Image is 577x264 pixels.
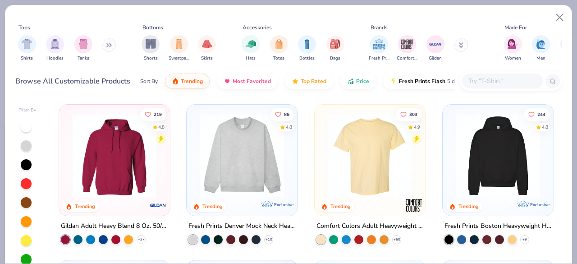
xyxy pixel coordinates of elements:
button: filter button [532,35,550,62]
button: Like [396,108,422,120]
div: filter for Skirts [198,35,216,62]
span: Bags [330,55,340,62]
div: filter for Fresh Prints [369,35,389,62]
span: Fresh Prints [369,55,389,62]
span: + 60 [394,237,400,242]
img: Comfort Colors logo [405,196,423,214]
img: flash.gif [390,78,397,85]
div: 4.9 [414,124,420,130]
div: filter for Tanks [74,35,92,62]
button: filter button [270,35,288,62]
span: Women [505,55,521,62]
div: Sort By [140,77,158,85]
div: Tops [18,23,30,32]
span: 303 [409,112,417,116]
span: + 9 [522,237,527,242]
img: Shorts Image [146,39,156,49]
button: Top Rated [285,74,333,89]
button: filter button [504,35,522,62]
img: Shirts Image [22,39,32,49]
div: filter for Hoodies [46,35,64,62]
span: Fresh Prints Flash [399,78,445,85]
button: filter button [242,35,260,62]
div: filter for Sweatpants [169,35,189,62]
img: Bottles Image [302,39,312,49]
span: Comfort Colors [397,55,417,62]
div: Fresh Prints Denver Mock Neck Heavyweight Sweatshirt [188,221,296,232]
span: Tanks [78,55,89,62]
img: Sweatpants Image [174,39,184,49]
span: Most Favorited [233,78,271,85]
button: filter button [369,35,389,62]
span: 86 [284,112,290,116]
img: trending.gif [172,78,179,85]
div: 4.8 [286,124,293,130]
img: Men Image [536,39,546,49]
button: filter button [298,35,316,62]
div: Made For [504,23,527,32]
button: filter button [142,35,160,62]
div: filter for Totes [270,35,288,62]
img: 01756b78-01f6-4cc6-8d8a-3c30c1a0c8ac [68,114,161,198]
img: Hoodies Image [50,39,60,49]
div: Accessories [243,23,272,32]
button: Like [271,108,294,120]
div: Gildan Adult Heavy Blend 8 Oz. 50/50 Hooded Sweatshirt [61,221,168,232]
span: Shirts [21,55,33,62]
button: Close [551,9,568,26]
img: Gildan logo [149,196,167,214]
img: most_fav.gif [224,78,231,85]
span: 219 [154,112,162,116]
button: filter button [198,35,216,62]
span: Hats [246,55,256,62]
div: filter for Women [504,35,522,62]
div: filter for Men [532,35,550,62]
button: filter button [74,35,92,62]
div: Fresh Prints Boston Heavyweight Hoodie [444,221,552,232]
img: Tanks Image [78,39,88,49]
button: filter button [169,35,189,62]
div: filter for Shorts [142,35,160,62]
img: Skirts Image [202,39,212,49]
button: filter button [46,35,64,62]
div: Comfort Colors Adult Heavyweight T-Shirt [316,221,424,232]
button: Like [524,108,550,120]
div: 4.8 [542,124,548,130]
button: Like [140,108,166,120]
button: filter button [18,35,36,62]
img: Comfort Colors Image [400,37,414,51]
img: f5d85501-0dbb-4ee4-b115-c08fa3845d83 [196,114,288,198]
button: Trending [165,74,210,89]
div: filter for Bags [326,35,344,62]
span: Trending [181,78,203,85]
div: filter for Bottles [298,35,316,62]
img: Bags Image [330,39,340,49]
span: + 37 [137,237,144,242]
span: Price [356,78,369,85]
div: Brands [371,23,388,32]
span: + 10 [266,237,272,242]
input: Try "T-Shirt" [467,76,537,86]
div: Filter By [18,107,37,114]
img: Hats Image [246,39,256,49]
button: filter button [397,35,417,62]
div: 4.8 [158,124,165,130]
span: 5 day delivery [447,76,481,87]
img: Fresh Prints Image [372,37,386,51]
span: Totes [273,55,284,62]
button: filter button [426,35,444,62]
img: TopRated.gif [292,78,299,85]
div: Browse All Customizable Products [15,76,130,87]
span: Gildan [429,55,442,62]
img: Women Image [508,39,518,49]
img: 91acfc32-fd48-4d6b-bdad-a4c1a30ac3fc [452,114,545,198]
span: Exclusive [530,202,550,208]
div: filter for Shirts [18,35,36,62]
div: filter for Hats [242,35,260,62]
span: Shorts [144,55,158,62]
span: Top Rated [301,78,326,85]
button: Price [340,74,376,89]
div: filter for Comfort Colors [397,35,417,62]
span: Men [536,55,545,62]
button: filter button [326,35,344,62]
